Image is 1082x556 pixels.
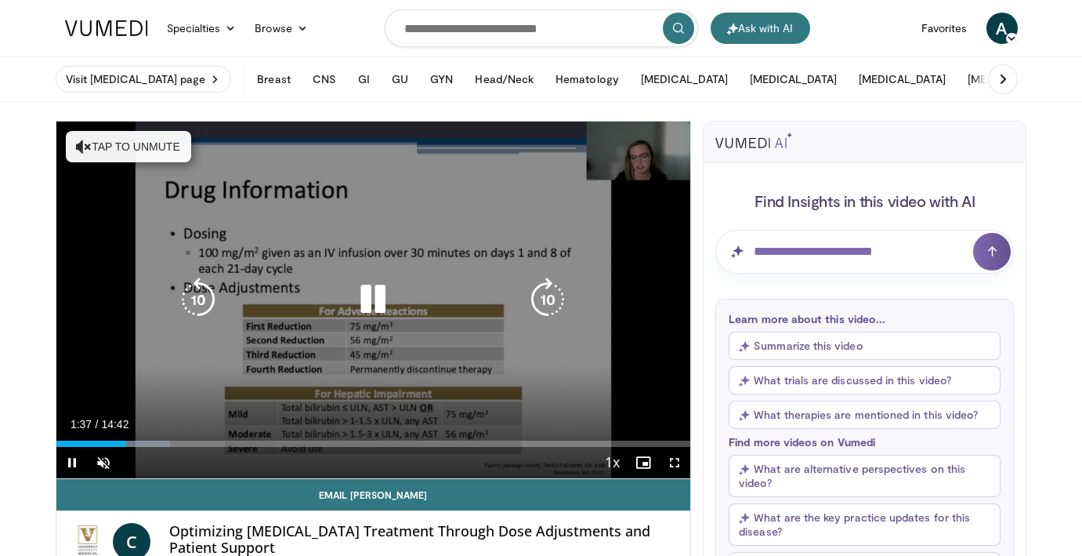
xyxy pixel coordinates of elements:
[729,332,1001,360] button: Summarize this video
[66,131,191,162] button: Tap to unmute
[912,13,977,44] a: Favorites
[96,418,99,431] span: /
[729,503,1001,546] button: What are the key practice updates for this disease?
[659,447,690,478] button: Fullscreen
[465,64,543,95] button: Head/Neck
[729,435,1001,449] p: Find more videos on Vumedi
[546,64,628,95] button: Hematology
[596,447,628,478] button: Playback Rate
[56,66,232,93] a: Visit [MEDICAL_DATA] page
[421,64,462,95] button: GYN
[715,191,1014,211] h4: Find Insights in this video with AI
[157,13,246,44] a: Specialties
[729,366,1001,394] button: What trials are discussed in this video?
[849,64,955,95] button: [MEDICAL_DATA]
[245,13,317,44] a: Browse
[71,418,92,431] span: 1:37
[631,64,737,95] button: [MEDICAL_DATA]
[385,9,698,47] input: Search topics, interventions
[88,447,119,478] button: Unmute
[729,401,1001,429] button: What therapies are mentioned in this video?
[715,133,792,148] img: vumedi-ai-logo.svg
[628,447,659,478] button: Enable picture-in-picture mode
[101,418,128,431] span: 14:42
[65,20,148,36] img: VuMedi Logo
[349,64,379,95] button: GI
[711,13,810,44] button: Ask with AI
[729,312,1001,325] p: Learn more about this video...
[56,447,88,478] button: Pause
[303,64,346,95] button: CNS
[382,64,418,95] button: GU
[986,13,1018,44] a: A
[740,64,846,95] button: [MEDICAL_DATA]
[56,441,691,447] div: Progress Bar
[56,479,691,511] a: Email [PERSON_NAME]
[715,230,1014,274] input: Question for AI
[248,64,299,95] button: Breast
[958,64,1064,95] button: [MEDICAL_DATA]
[729,455,1001,497] button: What are alternative perspectives on this video?
[56,122,691,479] video-js: Video Player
